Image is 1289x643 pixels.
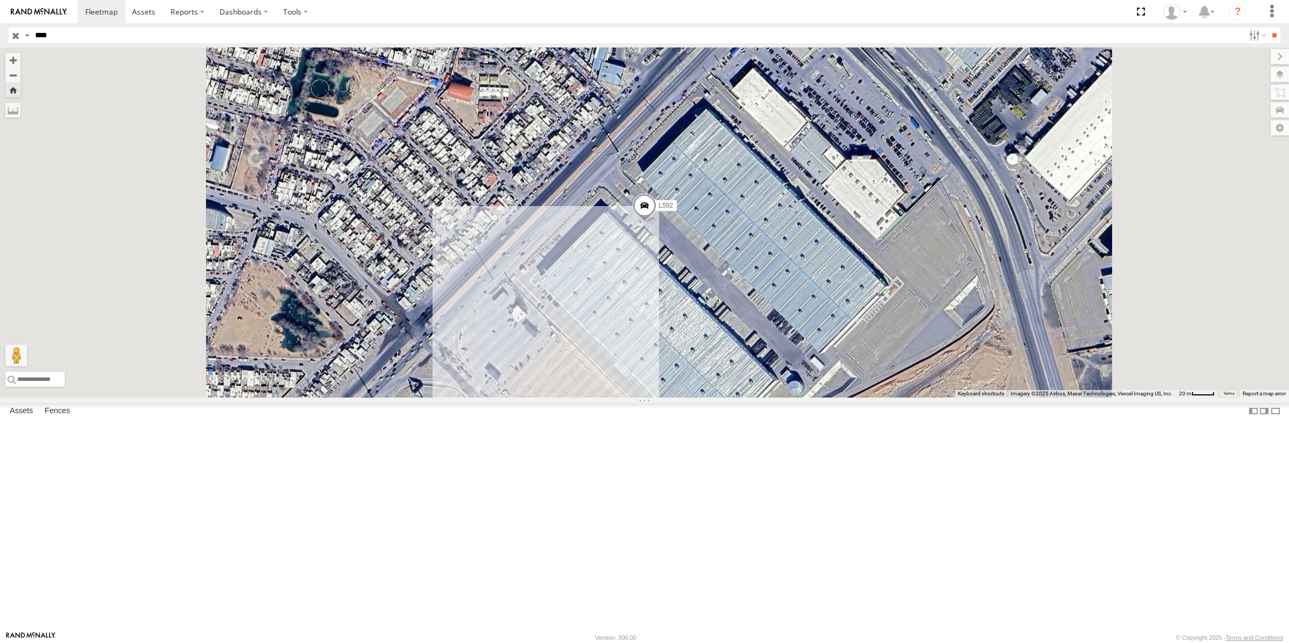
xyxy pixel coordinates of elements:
[1176,390,1218,398] button: Map Scale: 20 m per 39 pixels
[1226,634,1283,641] a: Terms and Conditions
[1248,403,1259,419] label: Dock Summary Table to the Left
[1223,392,1235,396] a: Terms (opens in new tab)
[11,8,67,16] img: rand-logo.svg
[5,53,20,67] button: Zoom in
[1176,634,1283,641] div: © Copyright 2025 -
[1270,403,1281,419] label: Hide Summary Table
[958,390,1004,398] button: Keyboard shortcuts
[6,632,56,643] a: Visit our Website
[5,102,20,118] label: Measure
[1271,120,1289,135] label: Map Settings
[595,634,636,641] div: Version: 306.00
[23,28,31,43] label: Search Query
[1229,3,1246,20] i: ?
[1160,4,1191,20] div: Roberto Garcia
[39,403,76,419] label: Fences
[5,83,20,97] button: Zoom Home
[4,403,38,419] label: Assets
[5,67,20,83] button: Zoom out
[1245,28,1268,43] label: Search Filter Options
[1259,403,1270,419] label: Dock Summary Table to the Right
[659,202,673,209] span: L592
[1179,391,1191,396] span: 20 m
[1243,391,1286,396] a: Report a map error
[1011,391,1173,396] span: Imagery ©2025 Airbus, Maxar Technologies, Vexcel Imaging US, Inc.
[5,345,27,366] button: Drag Pegman onto the map to open Street View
